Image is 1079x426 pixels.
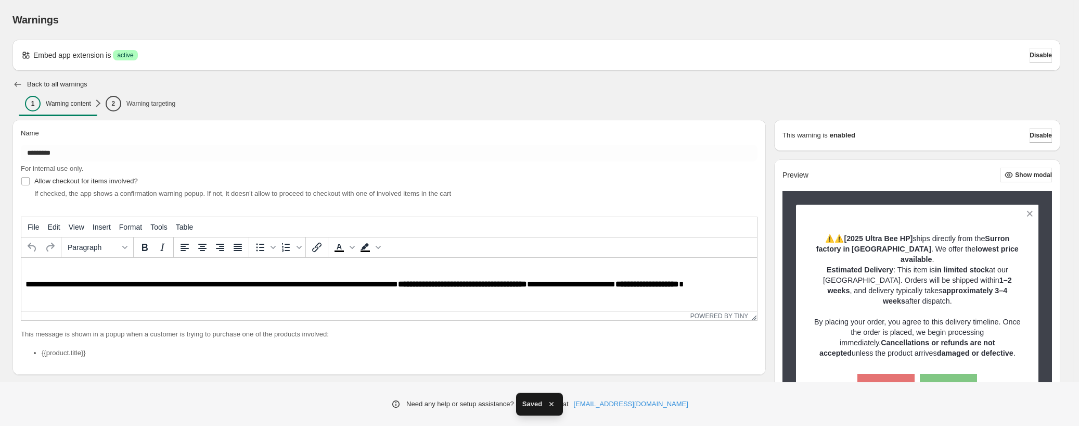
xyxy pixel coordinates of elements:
span: For internal use only. [21,165,83,172]
strong: Estimated Delivery [827,266,893,274]
p: This message is shown in a popup when a customer is trying to purchase one of the products involved: [21,329,757,340]
span: Insert [93,223,111,231]
a: [EMAIL_ADDRESS][DOMAIN_NAME] [574,399,688,409]
span: Show modal [1015,171,1052,179]
button: Show modal [1000,168,1052,182]
strong: lowest price available [901,245,1019,264]
span: Tools [150,223,168,231]
div: 1 [25,96,41,111]
a: Powered by Tiny [690,312,749,320]
p: Warning content [46,99,91,108]
span: Disable [1030,131,1052,140]
h2: Preview [782,171,808,180]
span: Saved [522,399,542,409]
button: Yes，I Accept [920,374,977,397]
span: Allow checkout for items involved? [34,177,138,185]
span: Paragraph [68,243,119,252]
button: Align center [194,239,211,256]
span: Edit [48,223,60,231]
span: File [28,223,40,231]
span: Warnings [12,14,59,26]
span: Disable [1030,51,1052,59]
strong: enabled [830,130,855,141]
strong: in limited stock [935,266,989,274]
p: Embed app extension is [33,50,111,60]
p: : This item is at our [GEOGRAPHIC_DATA]. Orders will be shipped within , and delivery typically t... [814,265,1021,306]
strong: damaged or defective [937,349,1013,357]
iframe: Rich Text Area [21,258,757,311]
div: 2 [106,96,121,111]
button: Align right [211,239,229,256]
button: Justify [229,239,247,256]
h2: Back to all warnings [27,80,87,89]
button: Disable [1030,128,1052,143]
span: ships directly from the [913,234,985,243]
span: . [932,255,934,264]
strong: [2025 Ultra Bee HP] [844,234,913,243]
strong: 1–2 weeks [827,276,1011,295]
span: If checked, the app shows a confirmation warning popup. If not, it doesn't allow to proceed to ch... [34,190,451,197]
span: active [117,51,133,59]
button: Cancel [857,374,915,397]
button: Align left [176,239,194,256]
div: Resize [748,311,757,320]
button: Italic [153,239,171,256]
div: Bullet list [251,239,277,256]
span: Table [176,223,193,231]
button: Bold [136,239,153,256]
span: Format [119,223,142,231]
span: View [69,223,84,231]
div: Text color [330,239,356,256]
button: Insert/edit link [308,239,326,256]
strong: Cancellations or refunds are not accepted [819,339,995,357]
li: {{product.title}} [42,348,757,358]
strong: approximately 3–4 weeks [883,286,1007,305]
p: This warning is [782,130,828,141]
span: Name [21,129,39,137]
button: Formats [63,239,131,256]
button: Disable [1030,48,1052,62]
button: Undo [23,239,41,256]
p: By placing your order, you agree to this delivery timeline. Once the order is placed, we begin pr... [814,317,1021,358]
div: Numbered list [277,239,303,256]
span: . We offer the [931,245,975,253]
span: ⚠️⚠️ [825,234,844,243]
p: Warning targeting [126,99,175,108]
button: Redo [41,239,59,256]
div: Background color [356,239,382,256]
